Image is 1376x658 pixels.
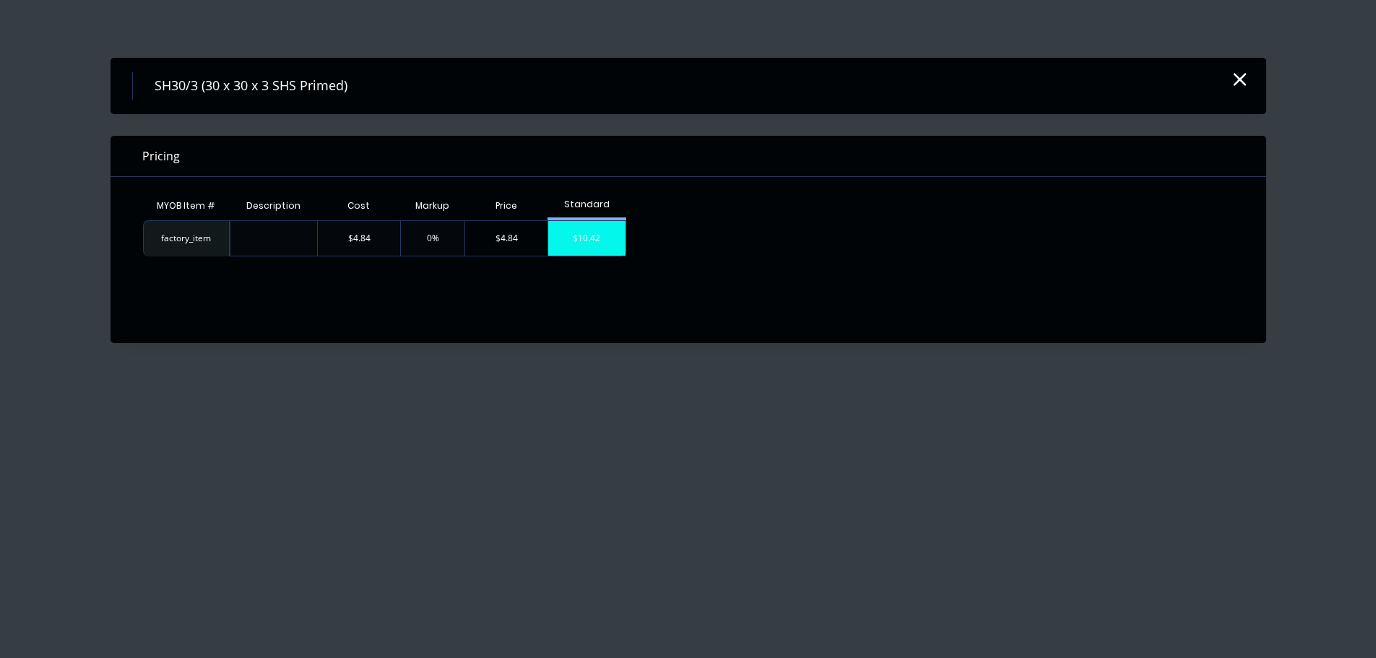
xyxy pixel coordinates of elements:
div: factory_item [143,220,230,256]
div: 0% [427,232,439,245]
div: Description [235,188,312,224]
div: Cost [317,191,400,220]
div: Standard [548,198,626,211]
div: $10.42 [548,221,626,256]
h4: SH30/3 (30 x 30 x 3 SHS Primed) [132,72,369,100]
span: Pricing [142,147,180,165]
div: MYOB Item # [143,191,230,220]
div: $4.84 [348,232,371,245]
div: Price [464,191,548,220]
div: $4.84 [465,221,548,256]
div: Markup [400,191,464,220]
